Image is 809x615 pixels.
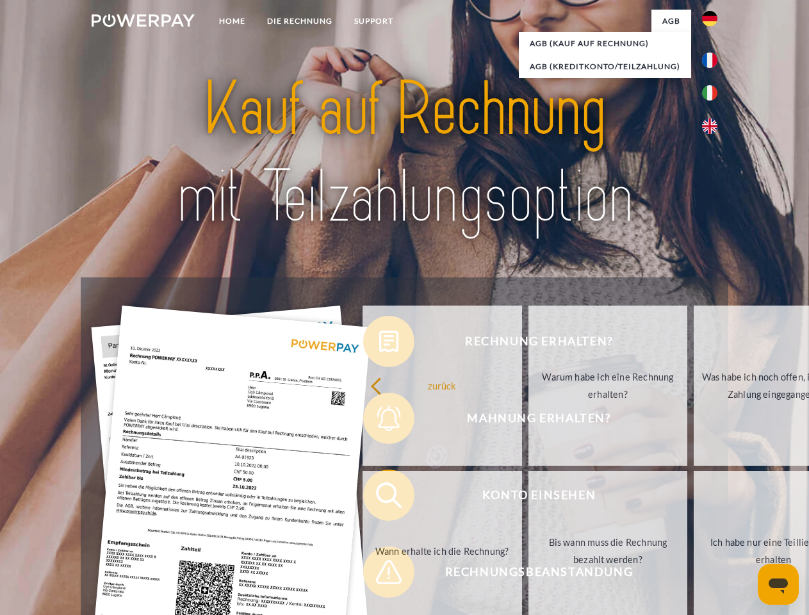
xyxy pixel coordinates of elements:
img: title-powerpay_de.svg [122,61,687,245]
div: Wann erhalte ich die Rechnung? [370,542,514,559]
iframe: Schaltfläche zum Öffnen des Messaging-Fensters [758,564,799,605]
div: zurück [370,377,514,394]
img: fr [702,53,717,68]
a: DIE RECHNUNG [256,10,343,33]
a: Home [208,10,256,33]
div: Bis wann muss die Rechnung bezahlt werden? [536,534,680,568]
a: AGB (Kreditkonto/Teilzahlung) [519,55,691,78]
div: Warum habe ich eine Rechnung erhalten? [536,368,680,403]
img: de [702,11,717,26]
a: AGB (Kauf auf Rechnung) [519,32,691,55]
img: it [702,85,717,101]
img: en [702,119,717,134]
a: agb [651,10,691,33]
img: logo-powerpay-white.svg [92,14,195,27]
a: SUPPORT [343,10,404,33]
